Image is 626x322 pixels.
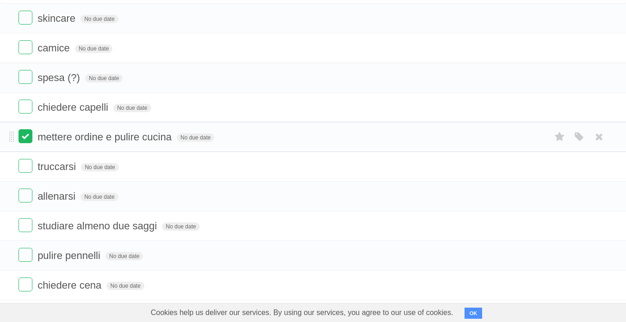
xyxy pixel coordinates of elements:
span: chiedere cena [37,279,104,291]
label: Done [19,100,32,114]
span: mettere ordine e pulire cucina [37,131,174,143]
span: No due date [85,74,123,82]
button: OK [465,308,483,319]
label: Done [19,129,32,143]
label: Star task [551,129,569,145]
label: Done [19,70,32,84]
span: No due date [106,282,144,290]
span: No due date [105,252,143,260]
label: Done [19,248,32,262]
span: allenarsi [37,190,78,202]
label: Done [19,40,32,54]
span: No due date [113,104,151,112]
span: chiedere capelli [37,101,111,113]
span: No due date [81,163,118,171]
span: No due date [81,15,118,23]
label: Done [19,278,32,291]
span: camice [37,42,72,54]
label: Done [19,218,32,232]
span: No due date [177,133,214,142]
span: pulire pennelli [37,250,103,261]
span: No due date [162,222,199,231]
label: Done [19,189,32,202]
span: studiare almeno due saggi [37,220,159,232]
span: spesa (?) [37,72,82,83]
label: Done [19,11,32,25]
span: No due date [75,44,112,53]
label: Done [19,159,32,173]
span: Cookies help us deliver our services. By using our services, you agree to our use of cookies. [142,303,463,322]
span: truccarsi [37,161,78,172]
span: skincare [37,13,78,24]
span: No due date [81,193,118,201]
